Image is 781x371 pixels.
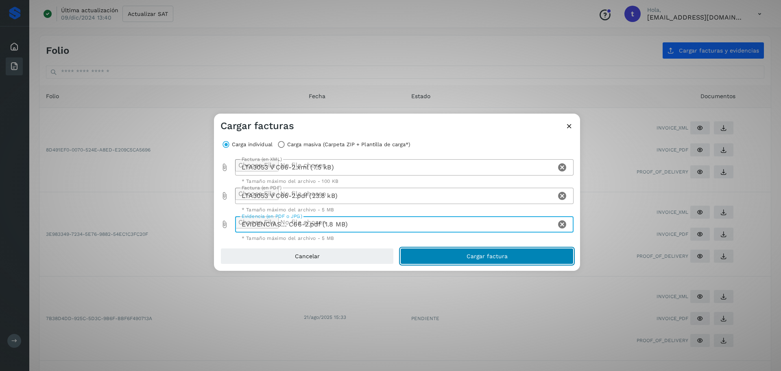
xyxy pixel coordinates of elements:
[557,220,567,229] i: Clear Evidencia (en PDF o JPG)
[232,139,273,150] label: Carga individual
[235,216,556,233] div: EVIDENCIAS… C66-2.pdf (1.8 MB)
[242,207,567,212] div: * Tamaño máximo del archivo - 5 MB
[220,248,394,264] button: Cancelar
[400,248,574,264] button: Cargar factura
[557,162,567,172] i: Clear Factura (en XML)
[235,188,556,204] div: LTA3053 V C66-2.pdf (23.8 kB)
[220,120,294,132] h3: Cargar facturas
[235,159,556,176] div: LTA3053 V C66-2.xml (7.5 kB)
[220,192,229,200] i: Factura (en PDF) prepended action
[220,163,229,171] i: Factura (en XML) prepended action
[467,253,508,259] span: Cargar factura
[242,179,567,184] div: * Tamaño máximo del archivo - 100 KB
[295,253,320,259] span: Cancelar
[557,191,567,201] i: Clear Factura (en PDF)
[287,139,410,150] label: Carga masiva (Carpeta ZIP + Plantilla de carga*)
[220,220,229,228] i: Evidencia (en PDF o JPG) prepended action
[242,236,567,241] div: * Tamaño máximo del archivo - 5 MB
